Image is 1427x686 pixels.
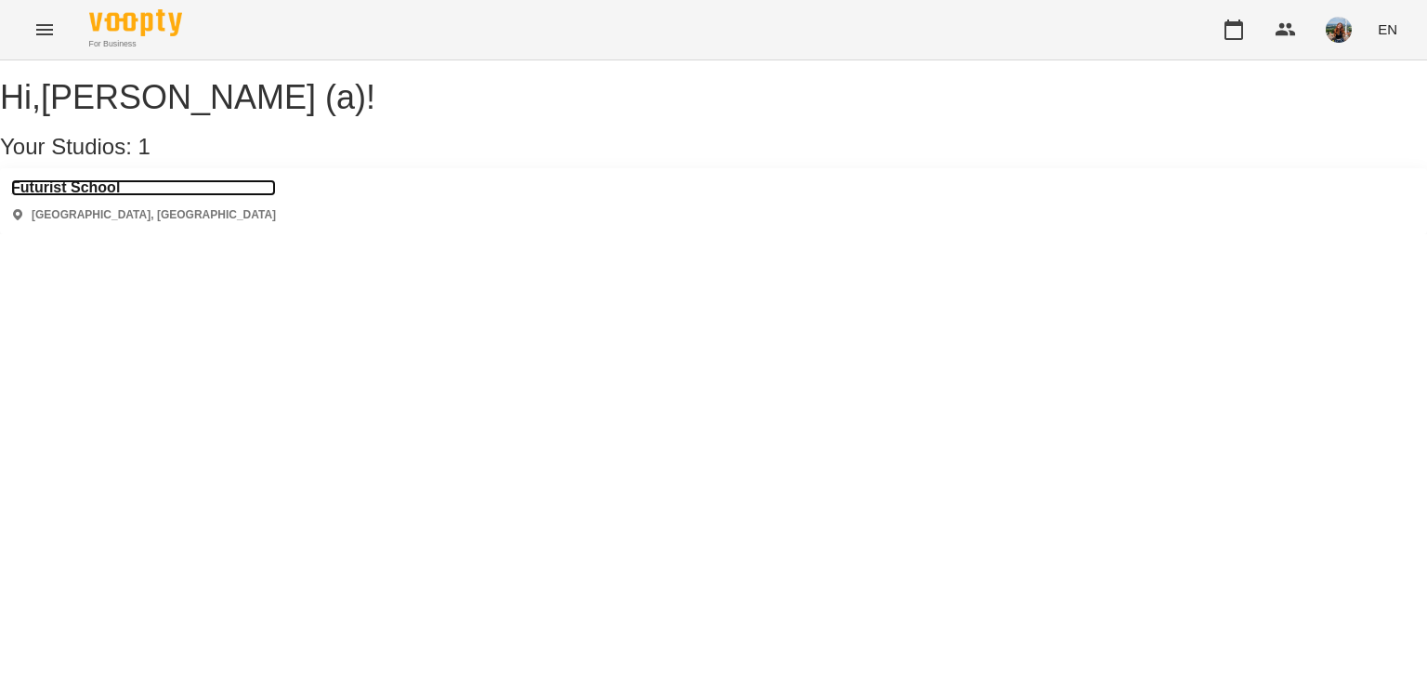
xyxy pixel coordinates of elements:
span: For Business [89,38,182,50]
span: 1 [138,134,151,159]
span: EN [1378,20,1397,39]
button: EN [1370,12,1405,46]
img: Voopty Logo [89,9,182,36]
button: Menu [22,7,67,52]
img: fade860515acdeec7c3b3e8f399b7c1b.jpg [1326,17,1352,43]
p: [GEOGRAPHIC_DATA], [GEOGRAPHIC_DATA] [32,207,276,223]
a: Futurist School [11,179,276,196]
